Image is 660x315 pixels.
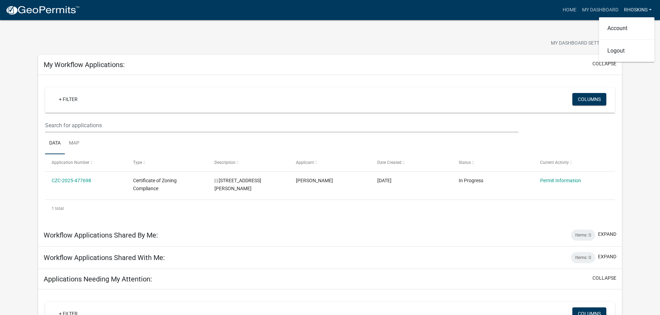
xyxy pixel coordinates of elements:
[289,154,371,171] datatable-header-cell: Applicant
[38,75,622,224] div: collapse
[52,160,89,165] span: Application Number
[592,60,616,67] button: collapse
[52,178,91,183] a: CZC-2025-477698
[133,178,177,191] span: Certificate of Zoning Compliance
[44,275,152,283] h5: Applications Needing My Attention:
[214,178,261,191] span: | | 201 PAUL GARRETT AVENUE
[452,154,533,171] datatable-header-cell: Status
[598,253,616,260] button: expand
[459,160,471,165] span: Status
[214,160,236,165] span: Description
[45,154,126,171] datatable-header-cell: Application Number
[126,154,208,171] datatable-header-cell: Type
[545,37,626,50] button: My Dashboard Settingssettings
[592,275,616,282] button: collapse
[533,154,615,171] datatable-header-cell: Current Activity
[579,3,621,17] a: My Dashboard
[45,132,65,155] a: Data
[599,17,654,62] div: rhoskins
[598,231,616,238] button: expand
[572,93,606,105] button: Columns
[377,178,391,183] span: 09/12/2025
[45,200,615,217] div: 1 total
[65,132,83,155] a: Map
[45,118,518,132] input: Search for applications
[560,3,579,17] a: Home
[459,178,483,183] span: In Progress
[44,61,125,69] h5: My Workflow Applications:
[551,39,610,48] span: My Dashboard Settings
[53,93,83,105] a: + Filter
[296,178,333,183] span: Reilley Hoskins
[571,230,595,241] div: Items: 0
[599,43,654,59] a: Logout
[296,160,314,165] span: Applicant
[540,178,581,183] a: Permit Information
[540,160,569,165] span: Current Activity
[377,160,402,165] span: Date Created
[621,3,654,17] a: rhoskins
[371,154,452,171] datatable-header-cell: Date Created
[44,253,165,262] h5: Workflow Applications Shared With Me:
[44,231,158,239] h5: Workflow Applications Shared By Me:
[208,154,289,171] datatable-header-cell: Description
[599,20,654,37] a: Account
[571,252,595,263] div: Items: 0
[133,160,142,165] span: Type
